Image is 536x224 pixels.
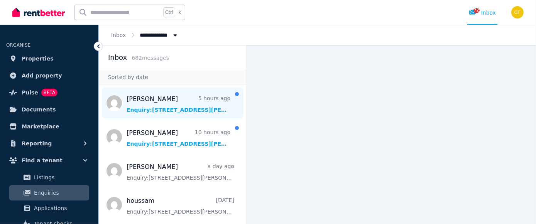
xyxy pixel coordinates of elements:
[22,105,56,114] span: Documents
[22,139,52,148] span: Reporting
[127,162,234,182] a: [PERSON_NAME]a day agoEnquiry:[STREET_ADDRESS][PERSON_NAME].
[6,42,30,48] span: ORGANISE
[178,9,181,15] span: k
[9,170,89,185] a: Listings
[99,70,247,84] div: Sorted by date
[127,128,230,148] a: [PERSON_NAME]10 hours agoEnquiry:[STREET_ADDRESS][PERSON_NAME].
[469,9,496,17] div: Inbox
[6,68,92,83] a: Add property
[127,94,230,114] a: [PERSON_NAME]5 hours agoEnquiry:[STREET_ADDRESS][PERSON_NAME].
[34,188,86,197] span: Enquiries
[6,85,92,100] a: PulseBETA
[12,7,65,18] img: RentBetter
[22,122,59,131] span: Marketplace
[163,7,175,17] span: Ctrl
[22,88,38,97] span: Pulse
[132,55,169,61] span: 682 message s
[473,8,480,13] span: 72
[108,52,127,63] h2: Inbox
[6,51,92,66] a: Properties
[41,89,57,96] span: BETA
[9,200,89,216] a: Applications
[111,32,126,38] a: Inbox
[34,173,86,182] span: Listings
[22,156,63,165] span: Find a tenant
[9,185,89,200] a: Enquiries
[22,71,62,80] span: Add property
[6,153,92,168] button: Find a tenant
[99,25,191,45] nav: Breadcrumb
[22,54,54,63] span: Properties
[99,84,247,224] nav: Message list
[127,196,234,216] a: houssam[DATE]Enquiry:[STREET_ADDRESS][PERSON_NAME].
[34,204,86,213] span: Applications
[6,102,92,117] a: Documents
[6,136,92,151] button: Reporting
[6,119,92,134] a: Marketplace
[511,6,524,19] img: Christos Fassoulidis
